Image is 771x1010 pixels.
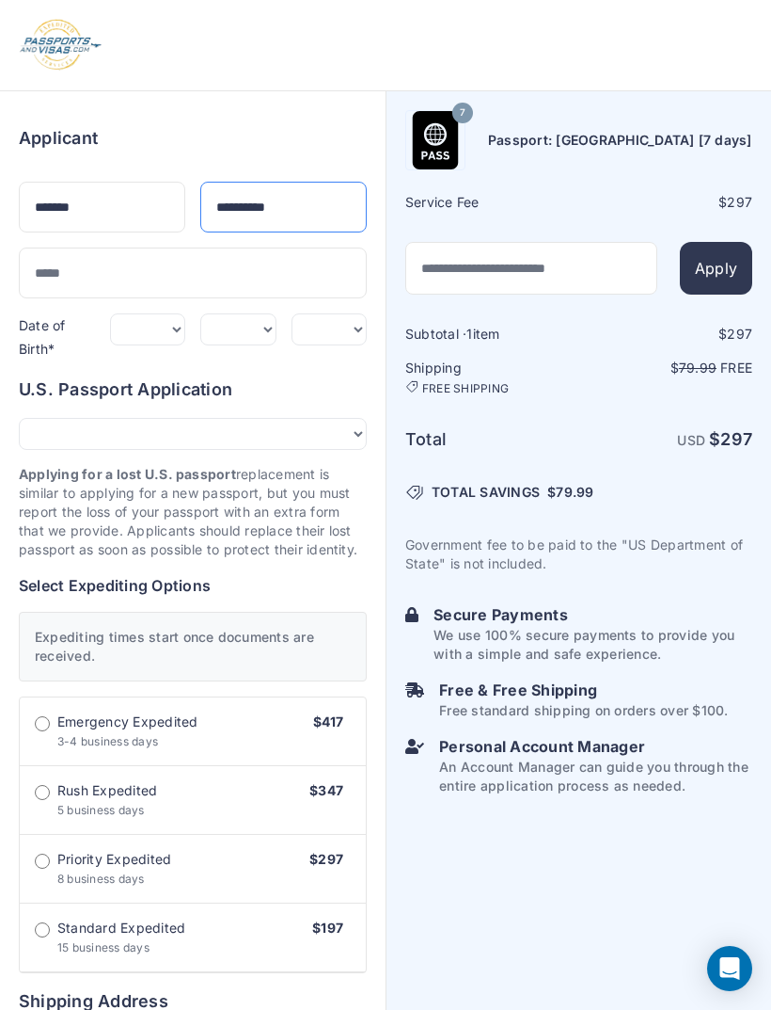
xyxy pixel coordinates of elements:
[57,850,171,869] span: Priority Expedited
[727,326,752,342] span: 297
[439,679,728,701] h6: Free & Free Shipping
[405,325,577,344] h6: Subtotal · item
[432,483,540,502] span: TOTAL SAVINGS
[309,851,343,867] span: $297
[581,193,753,212] div: $
[488,131,752,150] h6: Passport: [GEOGRAPHIC_DATA] [7 days]
[313,713,343,729] span: $417
[19,612,367,681] div: Expediting times start once documents are received.
[405,426,577,453] h6: Total
[439,758,752,795] p: An Account Manager can guide you through the entire application process as needed.
[709,429,752,449] strong: $
[460,101,465,125] span: 7
[57,919,185,938] span: Standard Expedited
[679,360,716,376] span: 79.99
[19,317,66,358] label: Date of Birth*
[57,940,149,954] span: 15 business days
[439,735,752,758] h6: Personal Account Manager
[19,19,102,72] img: Logo
[727,194,752,210] span: 297
[312,920,343,936] span: $197
[19,574,367,597] h6: Select Expediting Options
[422,381,509,396] span: FREE SHIPPING
[57,713,198,731] span: Emergency Expedited
[57,872,145,886] span: 8 business days
[720,429,752,449] span: 297
[309,782,343,798] span: $347
[405,193,577,212] h6: Service Fee
[433,626,752,664] p: We use 100% secure payments to provide you with a simple and safe experience.
[405,536,752,573] p: Government fee to be paid to the "US Department of State" is not included.
[720,360,752,376] span: Free
[57,781,157,800] span: Rush Expedited
[547,483,593,502] span: $
[57,734,158,748] span: 3-4 business days
[57,803,145,817] span: 5 business days
[406,111,464,169] img: Product Name
[405,359,577,396] h6: Shipping
[556,484,593,500] span: 79.99
[19,466,236,482] strong: Applying for a lost U.S. passport
[581,359,753,377] p: $
[19,465,367,559] p: replacement is similar to applying for a new passport, but you must report the loss of your passp...
[19,125,98,152] h6: Applicant
[433,603,752,626] h6: Secure Payments
[19,377,367,403] h6: U.S. Passport Application
[707,946,752,991] div: Open Intercom Messenger
[677,432,705,448] span: USD
[439,701,728,720] p: Free standard shipping on orders over $100.
[466,326,472,342] span: 1
[581,325,753,344] div: $
[680,242,752,295] button: Apply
